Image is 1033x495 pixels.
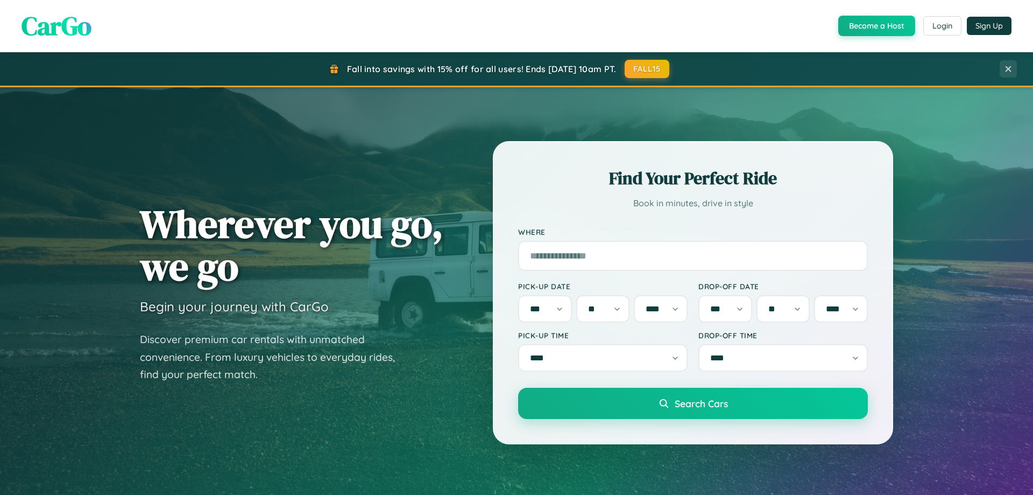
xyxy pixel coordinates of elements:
span: Fall into savings with 15% off for all users! Ends [DATE] 10am PT. [347,64,617,74]
label: Drop-off Time [698,331,868,340]
button: Search Cars [518,388,868,419]
label: Pick-up Time [518,331,688,340]
span: Search Cars [675,398,728,409]
label: Where [518,227,868,236]
h3: Begin your journey with CarGo [140,298,329,315]
p: Book in minutes, drive in style [518,196,868,211]
label: Drop-off Date [698,282,868,291]
h1: Wherever you go, we go [140,203,443,288]
label: Pick-up Date [518,282,688,291]
h2: Find Your Perfect Ride [518,166,868,190]
button: FALL15 [625,60,670,78]
button: Sign Up [967,17,1011,35]
span: CarGo [22,8,91,44]
button: Become a Host [838,16,915,36]
p: Discover premium car rentals with unmatched convenience. From luxury vehicles to everyday rides, ... [140,331,409,384]
button: Login [923,16,961,36]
